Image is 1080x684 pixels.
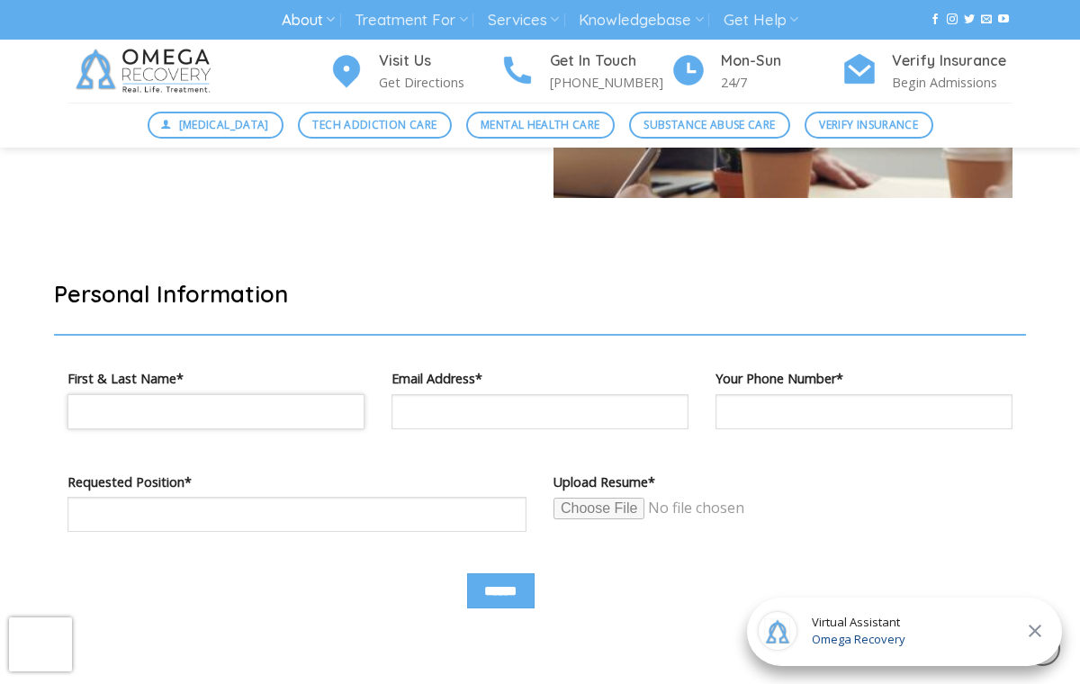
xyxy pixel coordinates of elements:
[391,368,688,389] label: Email Address*
[819,116,918,133] span: Verify Insurance
[981,13,992,26] a: Send us an email
[550,72,670,93] p: [PHONE_NUMBER]
[579,4,703,37] a: Knowledgebase
[379,72,499,93] p: Get Directions
[721,49,841,73] h4: Mon-Sun
[550,49,670,73] h4: Get In Touch
[715,368,1012,389] label: Your Phone Number*
[67,472,526,492] label: Requested Position*
[841,49,1012,94] a: Verify Insurance Begin Admissions
[629,112,790,139] a: Substance Abuse Care
[67,279,1012,649] form: Contact form
[892,49,1012,73] h4: Verify Insurance
[328,49,499,94] a: Visit Us Get Directions
[67,368,364,389] label: First & Last Name*
[805,112,933,139] a: Verify Insurance
[947,13,958,26] a: Follow on Instagram
[312,116,436,133] span: Tech Addiction Care
[724,4,798,37] a: Get Help
[298,112,452,139] a: Tech Addiction Care
[721,72,841,93] p: 24/7
[355,4,467,37] a: Treatment For
[488,4,559,37] a: Services
[998,13,1009,26] a: Follow on YouTube
[892,72,1012,93] p: Begin Admissions
[179,116,269,133] span: [MEDICAL_DATA]
[282,4,335,37] a: About
[930,13,940,26] a: Follow on Facebook
[553,472,1012,492] label: Upload Resume*
[54,279,1026,309] h2: Personal Information
[67,40,225,103] img: Omega Recovery
[964,13,975,26] a: Follow on Twitter
[379,49,499,73] h4: Visit Us
[643,116,775,133] span: Substance Abuse Care
[148,112,284,139] a: [MEDICAL_DATA]
[481,116,599,133] span: Mental Health Care
[466,112,615,139] a: Mental Health Care
[499,49,670,94] a: Get In Touch [PHONE_NUMBER]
